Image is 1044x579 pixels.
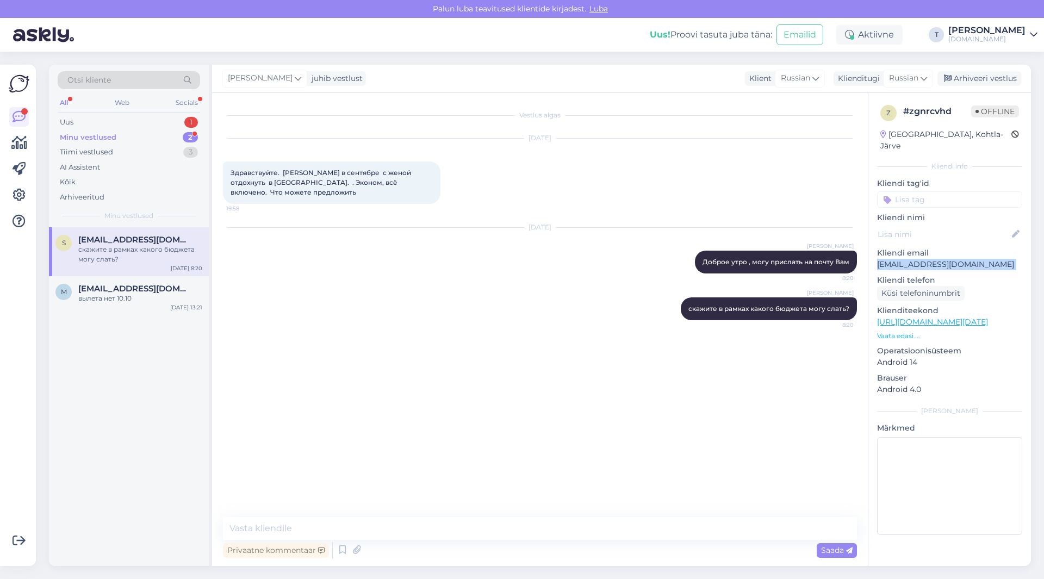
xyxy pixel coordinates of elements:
p: Kliendi nimi [877,212,1022,223]
span: Otsi kliente [67,74,111,86]
p: Brauser [877,372,1022,384]
div: Privaatne kommentaar [223,543,329,558]
div: скажите в рамках какого бюджета могу слать? [78,245,202,264]
p: Android 14 [877,357,1022,368]
div: Vestlus algas [223,110,857,120]
b: Uus! [650,29,670,40]
p: Märkmed [877,422,1022,434]
div: 2 [183,132,198,143]
button: Emailid [776,24,823,45]
div: Web [113,96,132,110]
div: вылета нет 10.10 [78,294,202,303]
div: [PERSON_NAME] [948,26,1026,35]
div: Kõik [60,177,76,188]
div: Arhiveeritud [60,192,104,203]
div: 3 [183,147,198,158]
div: [PERSON_NAME] [877,406,1022,416]
p: Kliendi tag'id [877,178,1022,189]
img: Askly Logo [9,73,29,94]
div: 1 [184,117,198,128]
span: m [61,288,67,296]
div: Uus [60,117,73,128]
span: [PERSON_NAME] [807,289,854,297]
span: [PERSON_NAME] [807,242,854,250]
span: скажите в рамках какого бюджета могу слать? [688,304,849,313]
p: Android 4.0 [877,384,1022,395]
div: [DATE] 8:20 [171,264,202,272]
p: Vaata edasi ... [877,331,1022,341]
div: Arhiveeri vestlus [937,71,1021,86]
div: Küsi telefoninumbrit [877,286,965,301]
div: Socials [173,96,200,110]
div: # zgnrcvhd [903,105,971,118]
p: Klienditeekond [877,305,1022,316]
span: silmandrei@mail.ru [78,235,191,245]
a: [URL][DOMAIN_NAME][DATE] [877,317,988,327]
div: All [58,96,70,110]
div: Kliendi info [877,161,1022,171]
div: Aktiivne [836,25,903,45]
div: AI Assistent [60,162,100,173]
div: Klienditugi [834,73,880,84]
div: [DATE] 13:21 [170,303,202,312]
p: Kliendi email [877,247,1022,259]
span: Доброе утро , могу прислать на почту Вам [703,258,849,266]
span: 19:58 [226,204,267,213]
p: [EMAIL_ADDRESS][DOMAIN_NAME] [877,259,1022,270]
div: Proovi tasuta juba täna: [650,28,772,41]
div: [DATE] [223,222,857,232]
div: [DATE] [223,133,857,143]
span: 8:20 [813,274,854,282]
span: Здравствуйте. [PERSON_NAME] в сентябре с женой отдохнуть в [GEOGRAPHIC_DATA]. . Эконом, всё включ... [231,169,414,196]
span: s [62,239,66,247]
input: Lisa nimi [878,228,1010,240]
span: Offline [971,105,1019,117]
div: T [929,27,944,42]
div: Tiimi vestlused [60,147,113,158]
a: [PERSON_NAME][DOMAIN_NAME] [948,26,1037,43]
div: [DOMAIN_NAME] [948,35,1026,43]
p: Operatsioonisüsteem [877,345,1022,357]
span: Saada [821,545,853,555]
span: maars2007@mail.ru [78,284,191,294]
span: [PERSON_NAME] [228,72,293,84]
div: Minu vestlused [60,132,116,143]
span: 8:20 [813,321,854,329]
span: Russian [889,72,918,84]
input: Lisa tag [877,191,1022,208]
span: z [886,109,891,117]
p: Kliendi telefon [877,275,1022,286]
span: Minu vestlused [104,211,153,221]
div: juhib vestlust [307,73,363,84]
div: [GEOGRAPHIC_DATA], Kohtla-Järve [880,129,1011,152]
div: Klient [745,73,772,84]
span: Russian [781,72,810,84]
span: Luba [586,4,611,14]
